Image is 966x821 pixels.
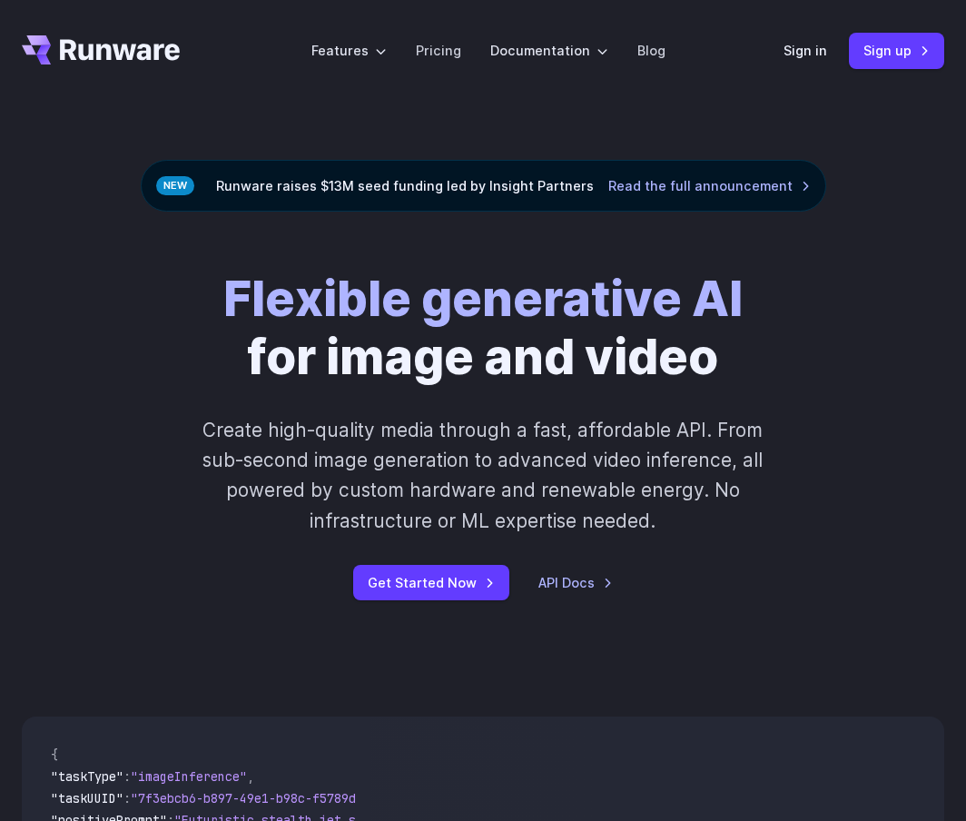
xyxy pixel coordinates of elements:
[849,33,944,68] a: Sign up
[51,768,123,785] span: "taskType"
[131,790,407,806] span: "7f3ebcb6-b897-49e1-b98c-f5789d2d40d7"
[637,40,665,61] a: Blog
[51,790,123,806] span: "taskUUID"
[223,270,743,386] h1: for image and video
[247,768,254,785] span: ,
[123,790,131,806] span: :
[223,269,743,328] strong: Flexible generative AI
[22,35,180,64] a: Go to /
[123,768,131,785] span: :
[490,40,608,61] label: Documentation
[311,40,387,61] label: Features
[538,572,613,593] a: API Docs
[131,768,247,785] span: "imageInference"
[188,415,778,536] p: Create high-quality media through a fast, affordable API. From sub-second image generation to adv...
[141,160,826,212] div: Runware raises $13M seed funding led by Insight Partners
[784,40,827,61] a: Sign in
[353,565,509,600] a: Get Started Now
[51,747,58,763] span: {
[608,175,811,196] a: Read the full announcement
[416,40,461,61] a: Pricing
